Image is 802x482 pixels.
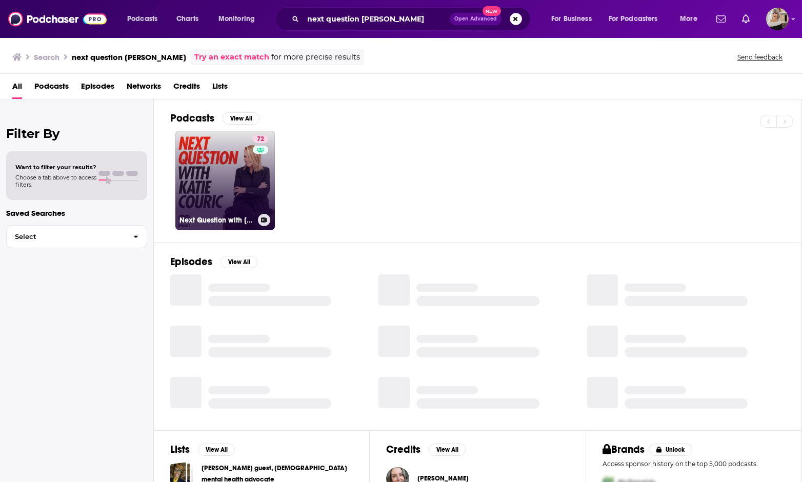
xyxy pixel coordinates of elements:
a: Try an exact match [194,51,269,63]
span: Choose a tab above to access filters. [15,174,96,188]
a: PodcastsView All [170,112,259,125]
a: CreditsView All [386,443,466,456]
p: Saved Searches [6,208,147,218]
a: EpisodesView All [170,255,257,268]
a: Networks [127,78,161,99]
span: Want to filter your results? [15,164,96,171]
img: User Profile [766,8,789,30]
h2: Brands [603,443,645,456]
a: Podcasts [34,78,69,99]
button: View All [198,444,235,456]
h2: Lists [170,443,190,456]
button: open menu [673,11,710,27]
a: Show notifications dropdown [738,10,754,28]
p: Access sponsor history on the top 5,000 podcasts. [603,460,785,468]
a: 72 [253,135,268,143]
button: Select [6,225,147,248]
span: For Business [551,12,592,26]
span: Select [7,233,125,240]
h2: Podcasts [170,112,214,125]
span: Podcasts [127,12,157,26]
a: Charts [170,11,205,27]
button: View All [429,444,466,456]
span: Charts [176,12,198,26]
button: open menu [120,11,171,27]
a: 72Next Question with [PERSON_NAME] [175,131,275,230]
a: All [12,78,22,99]
h3: Search [34,52,59,62]
a: Credits [173,78,200,99]
button: View All [220,256,257,268]
button: View All [223,112,259,125]
span: for more precise results [271,51,360,63]
button: open menu [544,11,605,27]
span: For Podcasters [609,12,658,26]
button: Open AdvancedNew [450,13,502,25]
h2: Episodes [170,255,212,268]
a: ListsView All [170,443,235,456]
a: Show notifications dropdown [712,10,730,28]
a: Episodes [81,78,114,99]
img: Podchaser - Follow, Share and Rate Podcasts [8,9,107,29]
button: open menu [602,11,673,27]
input: Search podcasts, credits, & more... [303,11,450,27]
span: New [483,6,501,16]
a: Lists [212,78,228,99]
h2: Filter By [6,126,147,141]
h3: Next Question with [PERSON_NAME] [179,216,254,225]
button: Unlock [649,444,692,456]
h3: next question [PERSON_NAME] [72,52,186,62]
span: Open Advanced [454,16,497,22]
button: Send feedback [734,53,786,62]
span: More [680,12,697,26]
span: 72 [257,134,264,145]
button: Show profile menu [766,8,789,30]
span: Logged in as angelabaggetta [766,8,789,30]
h2: Credits [386,443,420,456]
button: open menu [211,11,268,27]
span: Monitoring [218,12,255,26]
div: Search podcasts, credits, & more... [285,7,540,31]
